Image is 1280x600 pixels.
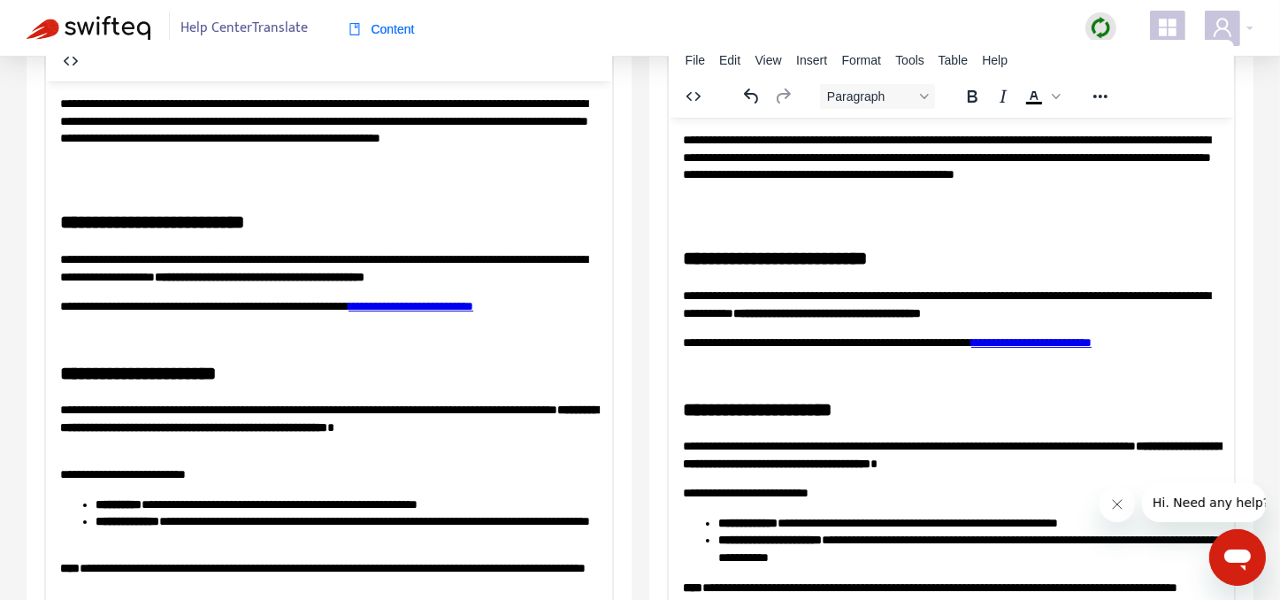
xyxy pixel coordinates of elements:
span: Help [982,53,1008,67]
span: Hi. Need any help? [11,12,127,27]
span: user [1212,17,1233,38]
span: Insert [796,53,827,67]
span: File [686,53,706,67]
button: Bold [957,84,987,109]
span: Edit [719,53,740,67]
iframe: Stäng meddelande [1100,487,1135,522]
img: Swifteq [27,16,150,41]
button: Redo [768,84,798,109]
button: Reveal or hide additional toolbar items [1085,84,1115,109]
span: Tools [895,53,924,67]
span: book [349,23,361,35]
span: Content [349,22,415,36]
span: View [755,53,782,67]
span: Help Center Translate [181,12,309,45]
span: Table [939,53,968,67]
button: Undo [737,84,767,109]
img: sync.dc5367851b00ba804db3.png [1090,17,1112,39]
iframe: Knapp för att öppna meddelandefönstret [1209,529,1266,586]
iframe: Meddelande från företag [1142,483,1266,522]
span: Format [842,53,881,67]
span: Paragraph [827,89,914,104]
span: appstore [1157,17,1178,38]
button: Italic [988,84,1018,109]
div: Text color Black [1019,84,1063,109]
button: Block Paragraph [820,84,935,109]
